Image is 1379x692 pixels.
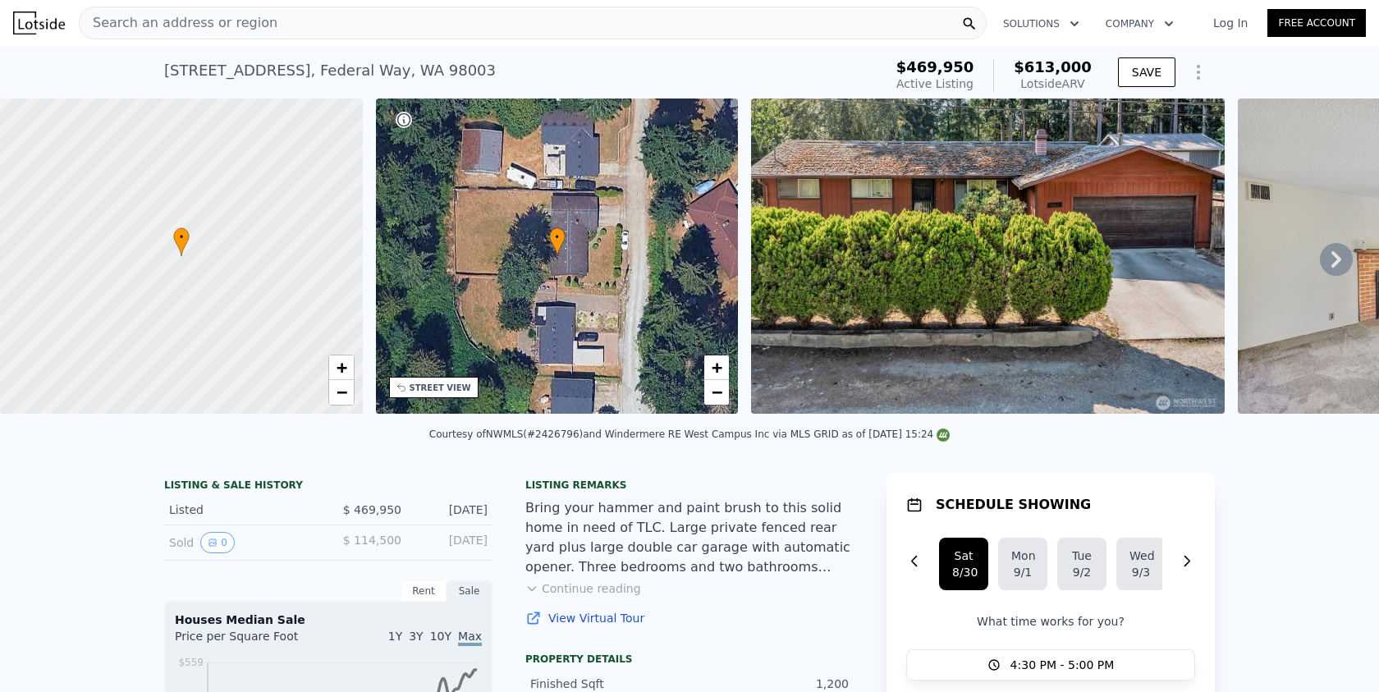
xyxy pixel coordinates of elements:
div: [DATE] [415,502,488,518]
div: 9/1 [1011,564,1034,580]
div: Sat [952,548,975,564]
span: + [336,357,346,378]
div: Price per Square Foot [175,628,328,654]
span: 4:30 PM - 5:00 PM [1010,657,1115,673]
span: − [336,382,346,402]
button: Company [1093,9,1187,39]
button: Wed9/3 [1116,538,1166,590]
div: Rent [401,580,447,602]
div: Listed [169,502,315,518]
div: 9/3 [1129,564,1152,580]
div: Lotside ARV [1014,76,1092,92]
div: [STREET_ADDRESS] , Federal Way , WA 98003 [164,59,496,82]
img: Lotside [13,11,65,34]
span: $613,000 [1014,58,1092,76]
div: 8/30 [952,564,975,580]
div: Finished Sqft [530,676,689,692]
button: 4:30 PM - 5:00 PM [906,649,1195,681]
div: LISTING & SALE HISTORY [164,479,492,495]
button: Continue reading [525,580,641,597]
img: Sale: 167613781 Parcel: 98632235 [751,99,1224,414]
div: STREET VIEW [410,382,471,394]
div: Listing remarks [525,479,854,492]
button: Solutions [990,9,1093,39]
div: Wed [1129,548,1152,564]
div: Bring your hammer and paint brush to this solid home in need of TLC. Large private fenced rear ya... [525,498,854,577]
div: Courtesy of NWMLS (#2426796) and Windermere RE West Campus Inc via MLS GRID as of [DATE] 15:24 [429,428,950,440]
a: Zoom in [704,355,729,380]
button: SAVE [1118,57,1175,87]
span: + [712,357,722,378]
a: Zoom out [329,380,354,405]
span: $ 114,500 [343,534,401,547]
div: Houses Median Sale [175,612,482,628]
span: 1Y [388,630,402,643]
div: Tue [1070,548,1093,564]
div: Property details [525,653,854,666]
div: [DATE] [415,532,488,553]
span: $469,950 [896,58,974,76]
div: • [549,227,566,256]
a: Zoom in [329,355,354,380]
p: What time works for you? [906,613,1195,630]
button: Mon9/1 [998,538,1047,590]
span: 10Y [430,630,451,643]
span: $ 469,950 [343,503,401,516]
tspan: $559 [178,657,204,668]
span: − [712,382,722,402]
div: Sale [447,580,492,602]
button: Show Options [1182,56,1215,89]
div: 9/2 [1070,564,1093,580]
a: Free Account [1267,9,1366,37]
h1: SCHEDULE SHOWING [936,495,1091,515]
button: Sat8/30 [939,538,988,590]
span: Active Listing [896,77,974,90]
a: View Virtual Tour [525,610,854,626]
span: • [173,230,190,245]
span: Search an address or region [80,13,277,33]
div: • [173,227,190,256]
button: Tue9/2 [1057,538,1106,590]
a: Zoom out [704,380,729,405]
a: Log In [1193,15,1267,31]
button: View historical data [200,532,235,553]
div: Mon [1011,548,1034,564]
span: Max [458,630,482,646]
div: 1,200 [689,676,849,692]
img: NWMLS Logo [937,428,950,442]
div: Sold [169,532,315,553]
span: 3Y [409,630,423,643]
span: • [549,230,566,245]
